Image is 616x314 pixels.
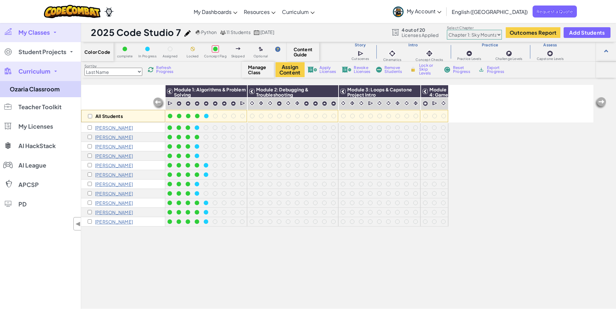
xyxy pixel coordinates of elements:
[351,57,369,61] span: Cutscenes
[226,29,251,35] span: 11 Students
[533,6,577,17] span: Request a Quote
[148,67,154,73] img: IconReload.svg
[448,3,531,20] a: English ([GEOGRAPHIC_DATA])
[450,42,530,48] h3: Practice
[95,134,133,140] p: Jackson Green
[95,219,133,224] p: Malek Zribi
[190,3,241,20] a: My Dashboards
[453,66,472,74] span: Reset Progress
[313,101,318,106] img: IconPracticeLevel.svg
[194,8,232,15] span: My Dashboards
[308,67,317,73] img: IconLicenseApply.svg
[413,100,419,106] img: IconInteractive.svg
[487,66,507,74] span: Export Progress
[285,100,291,106] img: IconCinematic.svg
[466,50,472,57] img: IconPracticeLevel.svg
[244,8,270,15] span: Resources
[440,100,447,106] img: IconCinematic.svg
[168,100,174,107] img: IconCutscene.svg
[241,3,279,20] a: Resources
[187,54,199,58] span: Locked
[267,100,273,106] img: IconCinematic.svg
[95,144,133,149] p: Kadyn Johnson
[495,57,523,61] span: Challenge Levels
[368,100,374,107] img: IconCutscene.svg
[319,66,336,74] span: Apply Licenses
[419,64,438,75] span: Lock or Skip Levels
[506,27,560,38] a: Outcomes Report
[18,49,66,55] span: Student Projects
[457,57,481,61] span: Practice Levels
[322,101,327,106] img: IconPracticeLevel.svg
[231,101,236,106] img: IconPracticeLevel.svg
[95,153,133,158] p: Carter McDonald
[569,30,605,35] span: Add Students
[506,50,512,57] img: IconChallengeLevel.svg
[95,200,133,205] p: Colin VonFeldt
[104,7,114,17] img: Ozaria
[176,101,182,106] img: IconPracticeLevel.svg
[196,30,200,35] img: python.png
[530,42,571,48] h3: Assess
[185,101,191,106] img: IconPracticeLevel.svg
[358,100,364,106] img: IconCinematic.svg
[44,5,101,18] a: CodeCombat logo
[344,42,376,48] h3: Story
[222,101,227,106] img: IconPracticeLevel.svg
[393,6,404,17] img: avatar
[95,125,133,130] p: Roman Brown
[384,66,404,74] span: Remove Students
[404,100,410,106] img: IconCinematic.svg
[444,67,450,73] img: IconReset.svg
[152,97,165,110] img: Arrow_Left_Inactive.png
[18,29,50,35] span: My Classes
[547,50,553,57] img: IconCapstoneLevel.svg
[425,49,434,58] img: IconInteractive.svg
[385,100,392,106] img: IconCinematic.svg
[447,25,502,30] label: Select Chapter
[376,42,450,48] h3: Intro
[594,97,607,110] img: Arrow_Left_Inactive.png
[84,64,142,69] label: Sort by
[174,87,246,98] span: Module 1: Algorithms & Problem Solving
[95,172,133,177] p: Vihaan Rana
[390,1,445,22] a: My Account
[254,30,260,35] img: calendar.svg
[376,67,382,73] img: IconRemoveStudents.svg
[95,210,133,215] p: Rebecca Wiedemann
[429,87,452,113] span: Module 4: Game Design & Capstone Project
[156,66,176,74] span: Refresh Progress
[276,62,305,77] button: Assign Content
[342,67,351,73] img: IconLicenseRevoke.svg
[432,100,438,107] img: IconCutscene.svg
[358,50,364,57] img: IconCutscene.svg
[18,68,50,74] span: Curriculum
[282,8,309,15] span: Curriculum
[537,57,564,61] span: Capstone Levels
[95,163,133,168] p: Grahm Norris
[304,101,309,106] img: IconPracticeLevel.svg
[276,101,282,106] img: IconPracticeLevel.svg
[407,8,441,15] span: My Account
[402,27,439,32] span: 4 out of 20
[163,54,178,58] span: Assigned
[294,47,313,57] span: Content Guide
[184,30,191,37] img: iconPencil.svg
[564,27,610,38] button: Add Students
[256,87,308,98] span: Module 2: Debugging & Troubleshooting
[117,54,133,58] span: complete
[18,162,46,168] span: AI League
[340,100,346,106] img: IconCinematic.svg
[95,113,123,119] p: All Students
[416,58,443,62] span: Concept Checks
[259,47,263,52] img: IconOptionalLevel.svg
[254,54,268,58] span: Optional
[18,104,61,110] span: Teacher Toolkit
[240,100,246,107] img: IconCutscene.svg
[203,101,209,106] img: IconPracticeLevel.svg
[249,100,255,106] img: IconCinematic.svg
[478,67,484,73] img: IconArchive.svg
[201,29,217,35] span: Python
[349,100,355,106] img: IconInteractive.svg
[204,54,227,58] span: Concept Flag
